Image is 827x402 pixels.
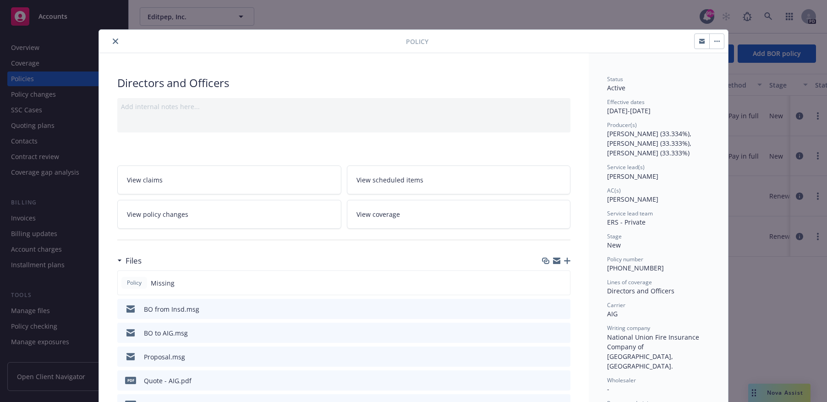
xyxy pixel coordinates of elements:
[127,175,163,185] span: View claims
[607,264,664,272] span: [PHONE_NUMBER]
[607,309,618,318] span: AIG
[544,376,551,385] button: download file
[559,304,567,314] button: preview file
[121,102,567,111] div: Add internal notes here...
[559,376,567,385] button: preview file
[144,304,199,314] div: BO from Insd.msg
[117,200,341,229] a: View policy changes
[144,328,188,338] div: BO to AIG.msg
[607,376,636,384] span: Wholesaler
[607,163,645,171] span: Service lead(s)
[117,75,570,91] div: Directors and Officers
[607,75,623,83] span: Status
[117,255,142,267] div: Files
[544,328,551,338] button: download file
[607,232,622,240] span: Stage
[607,333,701,370] span: National Union Fire Insurance Company of [GEOGRAPHIC_DATA], [GEOGRAPHIC_DATA].
[607,98,710,116] div: [DATE] - [DATE]
[607,255,643,263] span: Policy number
[607,195,658,204] span: [PERSON_NAME]
[607,241,621,249] span: New
[126,255,142,267] h3: Files
[607,98,645,106] span: Effective dates
[607,324,650,332] span: Writing company
[356,209,400,219] span: View coverage
[607,172,658,181] span: [PERSON_NAME]
[347,200,571,229] a: View coverage
[607,218,646,226] span: ERS - Private
[125,377,136,384] span: pdf
[607,301,625,309] span: Carrier
[607,209,653,217] span: Service lead team
[559,328,567,338] button: preview file
[127,209,188,219] span: View policy changes
[607,187,621,194] span: AC(s)
[144,376,192,385] div: Quote - AIG.pdf
[144,352,185,362] div: Proposal.msg
[406,37,428,46] span: Policy
[607,129,693,157] span: [PERSON_NAME] (33.334%), [PERSON_NAME] (33.333%), [PERSON_NAME] (33.333%)
[347,165,571,194] a: View scheduled items
[356,175,423,185] span: View scheduled items
[607,286,710,296] div: Directors and Officers
[607,278,652,286] span: Lines of coverage
[117,165,341,194] a: View claims
[544,352,551,362] button: download file
[607,385,609,393] span: -
[151,278,175,288] span: Missing
[607,121,637,129] span: Producer(s)
[559,352,567,362] button: preview file
[110,36,121,47] button: close
[544,304,551,314] button: download file
[607,83,625,92] span: Active
[125,279,143,287] span: Policy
